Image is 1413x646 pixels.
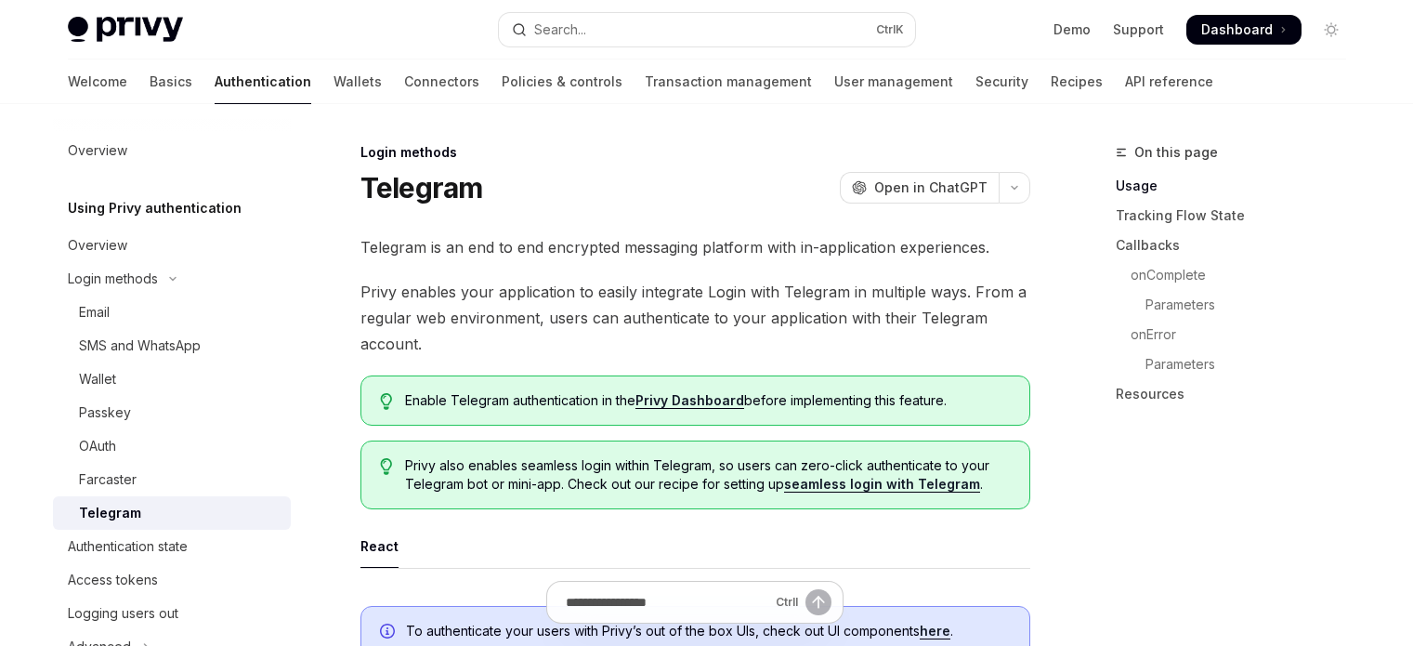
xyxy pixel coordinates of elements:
[360,171,483,204] h1: Telegram
[68,268,158,290] div: Login methods
[53,262,291,296] button: Toggle Login methods section
[1134,141,1218,164] span: On this page
[1053,20,1091,39] a: Demo
[1116,320,1361,349] a: onError
[53,597,291,630] a: Logging users out
[68,535,188,558] div: Authentication state
[53,229,291,262] a: Overview
[79,402,131,424] div: Passkey
[53,296,291,329] a: Email
[1186,15,1302,45] a: Dashboard
[68,59,127,104] a: Welcome
[1125,59,1213,104] a: API reference
[79,435,116,457] div: OAuth
[380,393,393,410] svg: Tip
[405,456,1010,494] span: Privy also enables seamless login within Telegram, so users can zero-click authenticate to your T...
[68,569,158,591] div: Access tokens
[834,59,953,104] a: User management
[53,496,291,530] a: Telegram
[53,530,291,563] a: Authentication state
[380,458,393,475] svg: Tip
[360,524,399,568] div: React
[68,197,242,219] h5: Using Privy authentication
[405,391,1010,410] span: Enable Telegram authentication in the before implementing this feature.
[1116,231,1361,260] a: Callbacks
[874,178,988,197] span: Open in ChatGPT
[1116,290,1361,320] a: Parameters
[79,335,201,357] div: SMS and WhatsApp
[566,582,768,623] input: Ask a question...
[68,17,183,43] img: light logo
[502,59,622,104] a: Policies & controls
[975,59,1028,104] a: Security
[79,368,116,390] div: Wallet
[68,234,127,257] div: Overview
[53,463,291,496] a: Farcaster
[79,502,141,524] div: Telegram
[1116,260,1361,290] a: onComplete
[1116,201,1361,231] a: Tracking Flow State
[1051,59,1103,104] a: Recipes
[79,468,137,491] div: Farcaster
[876,22,904,37] span: Ctrl K
[334,59,382,104] a: Wallets
[404,59,479,104] a: Connectors
[784,476,980,493] a: seamless login with Telegram
[360,279,1030,357] span: Privy enables your application to easily integrate Login with Telegram in multiple ways. From a r...
[1316,15,1346,45] button: Toggle dark mode
[499,13,915,46] button: Open search
[53,329,291,363] a: SMS and WhatsApp
[68,602,178,625] div: Logging users out
[360,234,1030,260] span: Telegram is an end to end encrypted messaging platform with in-application experiences.
[534,19,586,41] div: Search...
[1201,20,1273,39] span: Dashboard
[840,172,999,204] button: Open in ChatGPT
[1116,349,1361,379] a: Parameters
[53,363,291,396] a: Wallet
[635,392,744,409] a: Privy Dashboard
[360,143,1030,162] div: Login methods
[68,139,127,162] div: Overview
[53,563,291,597] a: Access tokens
[1116,379,1361,409] a: Resources
[1113,20,1164,39] a: Support
[53,134,291,167] a: Overview
[215,59,311,104] a: Authentication
[805,589,831,615] button: Send message
[53,396,291,429] a: Passkey
[79,301,110,323] div: Email
[645,59,812,104] a: Transaction management
[1116,171,1361,201] a: Usage
[150,59,192,104] a: Basics
[53,429,291,463] a: OAuth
